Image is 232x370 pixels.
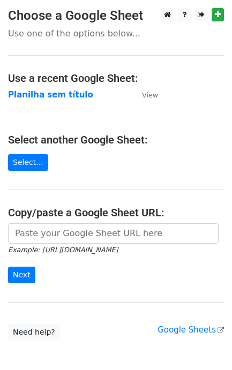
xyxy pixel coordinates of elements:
[8,246,118,254] small: Example: [URL][DOMAIN_NAME]
[8,8,224,24] h3: Choose a Google Sheet
[8,206,224,219] h4: Copy/paste a Google Sheet URL:
[8,267,35,283] input: Next
[8,324,60,341] a: Need help?
[8,90,93,100] a: Planilha sem título
[8,133,224,146] h4: Select another Google Sheet:
[158,325,224,335] a: Google Sheets
[142,91,158,99] small: View
[8,72,224,85] h4: Use a recent Google Sheet:
[8,154,48,171] a: Select...
[131,90,158,100] a: View
[8,28,224,39] p: Use one of the options below...
[8,223,219,244] input: Paste your Google Sheet URL here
